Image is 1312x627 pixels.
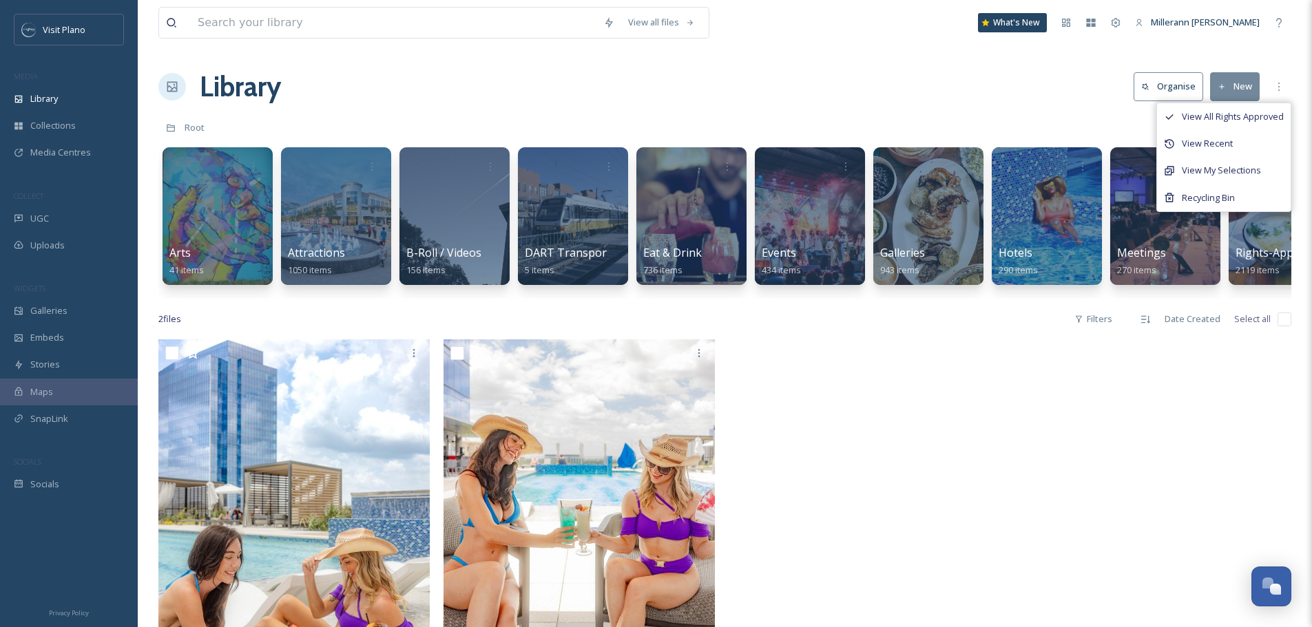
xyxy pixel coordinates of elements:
[30,385,53,398] span: Maps
[525,245,638,260] span: DART Transportation
[525,246,638,276] a: DART Transportation5 items
[621,9,702,36] a: View all files
[1128,9,1267,36] a: Millerann [PERSON_NAME]
[1158,306,1227,332] div: Date Created
[762,264,801,276] span: 434 items
[14,283,45,293] span: WIDGETS
[1182,191,1235,204] span: Recycling Bin
[30,119,76,132] span: Collections
[1182,137,1233,150] span: View Recent
[1182,110,1284,123] span: View All Rights Approved
[30,478,59,491] span: Socials
[1117,246,1166,276] a: Meetings270 items
[643,246,702,276] a: Eat & Drink736 items
[1251,566,1291,606] button: Open Chat
[880,245,925,260] span: Galleries
[1117,264,1156,276] span: 270 items
[406,264,446,276] span: 156 items
[999,264,1038,276] span: 290 items
[14,456,41,467] span: SOCIALS
[49,604,89,620] a: Privacy Policy
[22,23,36,36] img: images.jpeg
[1157,184,1291,211] a: Recycling Bin
[406,246,481,276] a: B-Roll / Videos156 items
[191,8,596,38] input: Search your library
[158,312,181,326] span: 2 file s
[49,608,89,617] span: Privacy Policy
[1117,245,1166,260] span: Meetings
[643,264,683,276] span: 736 items
[14,191,43,201] span: COLLECT
[14,71,38,81] span: MEDIA
[880,246,925,276] a: Galleries943 items
[169,245,191,260] span: Arts
[30,331,64,344] span: Embeds
[762,245,796,260] span: Events
[762,246,801,276] a: Events434 items
[185,121,205,134] span: Root
[200,66,281,107] a: Library
[288,246,345,276] a: Attractions1050 items
[30,304,67,317] span: Galleries
[1236,264,1280,276] span: 2119 items
[1234,312,1271,326] span: Select all
[978,13,1047,32] a: What's New
[30,412,68,425] span: SnapLink
[999,245,1032,260] span: Hotels
[288,245,345,260] span: Attractions
[1157,103,1291,130] a: View All Rights Approved
[1182,164,1261,177] span: View My Selections
[1157,130,1291,157] a: View Recent
[1210,72,1260,100] button: New
[1151,16,1260,28] span: Millerann [PERSON_NAME]
[43,23,85,36] span: Visit Plano
[30,212,49,225] span: UGC
[406,245,481,260] span: B-Roll / Videos
[169,264,204,276] span: 41 items
[1134,72,1210,100] a: Organise
[30,358,60,371] span: Stories
[30,146,91,159] span: Media Centres
[288,264,332,276] span: 1050 items
[1068,306,1119,332] div: Filters
[185,119,205,136] a: Root
[30,92,58,105] span: Library
[525,264,554,276] span: 5 items
[880,264,919,276] span: 943 items
[643,245,702,260] span: Eat & Drink
[999,246,1038,276] a: Hotels290 items
[1134,72,1203,100] button: Organise
[169,246,204,276] a: Arts41 items
[30,239,65,252] span: Uploads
